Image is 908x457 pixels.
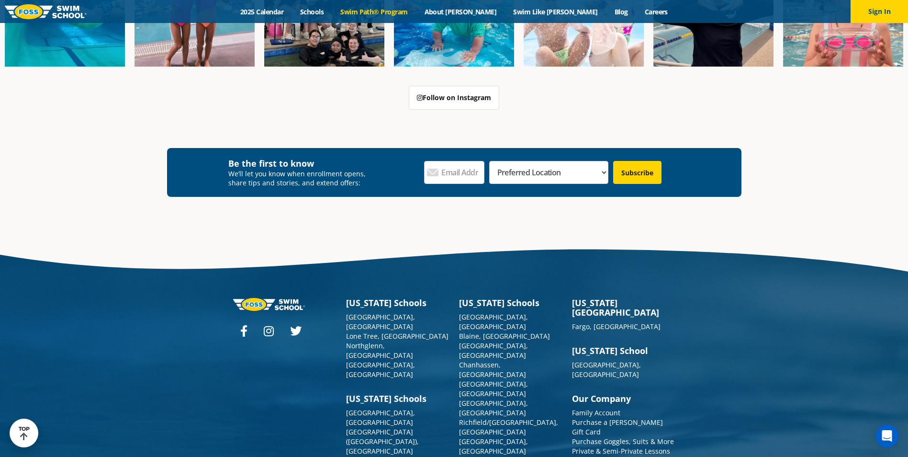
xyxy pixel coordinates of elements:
[346,427,419,456] a: [GEOGRAPHIC_DATA] ([GEOGRAPHIC_DATA]), [GEOGRAPHIC_DATA]
[416,7,505,16] a: About [PERSON_NAME]
[346,331,448,341] a: Lone Tree, [GEOGRAPHIC_DATA]
[572,298,675,317] h3: [US_STATE][GEOGRAPHIC_DATA]
[606,7,636,16] a: Blog
[346,360,415,379] a: [GEOGRAPHIC_DATA], [GEOGRAPHIC_DATA]
[572,360,641,379] a: [GEOGRAPHIC_DATA], [GEOGRAPHIC_DATA]
[459,331,550,341] a: Blaine, [GEOGRAPHIC_DATA]
[459,341,528,360] a: [GEOGRAPHIC_DATA], [GEOGRAPHIC_DATA]
[346,341,413,360] a: Northglenn, [GEOGRAPHIC_DATA]
[572,418,663,436] a: Purchase a [PERSON_NAME] Gift Card
[459,360,526,379] a: Chanhassen, [GEOGRAPHIC_DATA]
[459,418,558,436] a: Richfield/[GEOGRAPHIC_DATA], [GEOGRAPHIC_DATA]
[572,346,675,355] h3: [US_STATE] School
[292,7,332,16] a: Schools
[459,437,528,456] a: [GEOGRAPHIC_DATA], [GEOGRAPHIC_DATA]
[346,312,415,331] a: [GEOGRAPHIC_DATA], [GEOGRAPHIC_DATA]
[346,394,449,403] h3: [US_STATE] Schools
[424,161,484,184] input: Email Address
[346,408,415,427] a: [GEOGRAPHIC_DATA], [GEOGRAPHIC_DATA]
[572,437,674,446] a: Purchase Goggles, Suits & More
[572,322,661,331] a: Fargo, [GEOGRAPHIC_DATA]
[459,298,562,308] h3: [US_STATE] Schools
[572,408,620,417] a: Family Account
[233,298,305,311] img: Foss-logo-horizontal-white.svg
[459,399,528,417] a: [GEOGRAPHIC_DATA], [GEOGRAPHIC_DATA]
[5,4,87,19] img: FOSS Swim School Logo
[459,312,528,331] a: [GEOGRAPHIC_DATA], [GEOGRAPHIC_DATA]
[572,446,670,456] a: Private & Semi-Private Lessons
[875,424,898,447] div: Open Intercom Messenger
[459,379,528,398] a: [GEOGRAPHIC_DATA], [GEOGRAPHIC_DATA]
[19,426,30,441] div: TOP
[232,7,292,16] a: 2025 Calendar
[228,158,372,169] h4: Be the first to know
[505,7,606,16] a: Swim Like [PERSON_NAME]
[228,169,372,187] p: We’ll let you know when enrollment opens, share tips and stories, and extend offers:
[332,7,416,16] a: Swim Path® Program
[572,394,675,403] h3: Our Company
[636,7,676,16] a: Careers
[613,161,661,184] input: Subscribe
[346,298,449,308] h3: [US_STATE] Schools
[409,86,499,110] a: Follow on Instagram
